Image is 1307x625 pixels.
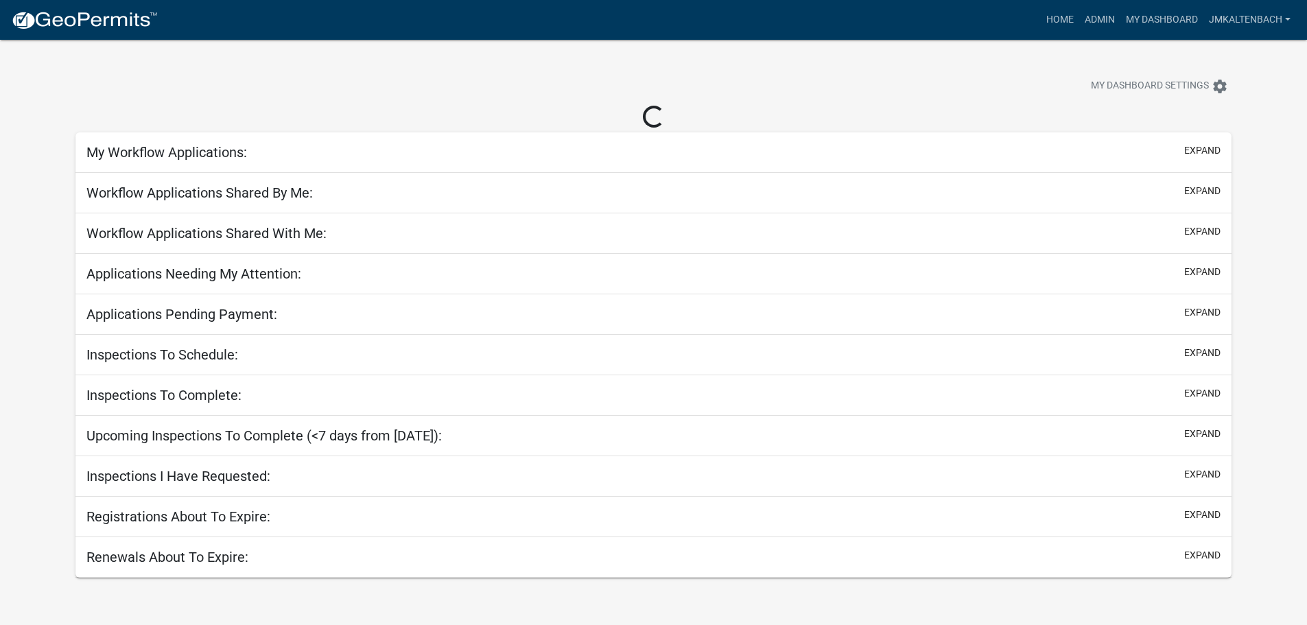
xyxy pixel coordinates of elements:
[1184,427,1221,441] button: expand
[1080,73,1239,99] button: My Dashboard Settingssettings
[1041,7,1079,33] a: Home
[1184,386,1221,401] button: expand
[86,225,327,241] h5: Workflow Applications Shared With Me:
[1184,508,1221,522] button: expand
[86,306,277,322] h5: Applications Pending Payment:
[86,346,238,363] h5: Inspections To Schedule:
[86,266,301,282] h5: Applications Needing My Attention:
[1184,143,1221,158] button: expand
[1091,78,1209,95] span: My Dashboard Settings
[1079,7,1120,33] a: Admin
[86,508,270,525] h5: Registrations About To Expire:
[1184,305,1221,320] button: expand
[1184,346,1221,360] button: expand
[86,549,248,565] h5: Renewals About To Expire:
[86,468,270,484] h5: Inspections I Have Requested:
[1184,265,1221,279] button: expand
[1184,224,1221,239] button: expand
[86,387,242,403] h5: Inspections To Complete:
[1212,78,1228,95] i: settings
[86,427,442,444] h5: Upcoming Inspections To Complete (<7 days from [DATE]):
[86,144,247,161] h5: My Workflow Applications:
[86,185,313,201] h5: Workflow Applications Shared By Me:
[1184,467,1221,482] button: expand
[1184,184,1221,198] button: expand
[1184,548,1221,563] button: expand
[1203,7,1296,33] a: jmkaltenbach
[1120,7,1203,33] a: My Dashboard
